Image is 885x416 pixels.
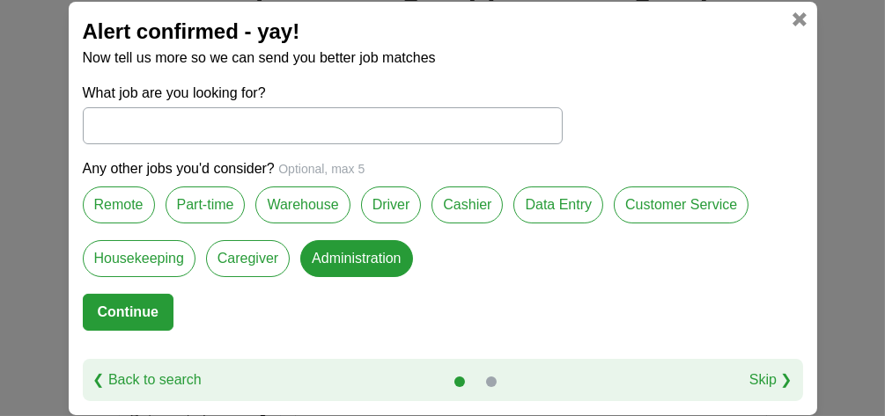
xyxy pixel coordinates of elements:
[513,186,603,223] label: Data Entry
[83,240,195,277] label: Housekeeping
[749,369,793,390] a: Skip ❯
[83,83,563,104] label: What job are you looking for?
[83,16,803,47] h2: Alert confirmed - yay!
[300,240,412,277] label: Administration
[278,162,365,176] span: Optional, max 5
[83,186,155,223] label: Remote
[255,186,350,223] label: Warehouse
[431,186,503,223] label: Cashier
[614,186,749,223] label: Customer Service
[166,186,246,223] label: Part-time
[206,240,290,277] label: Caregiver
[93,369,202,390] a: ❮ Back to search
[83,47,803,69] p: Now tell us more so we can send you better job matches
[83,158,803,179] p: Any other jobs you'd consider?
[83,294,173,331] button: Continue
[361,186,422,223] label: Driver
